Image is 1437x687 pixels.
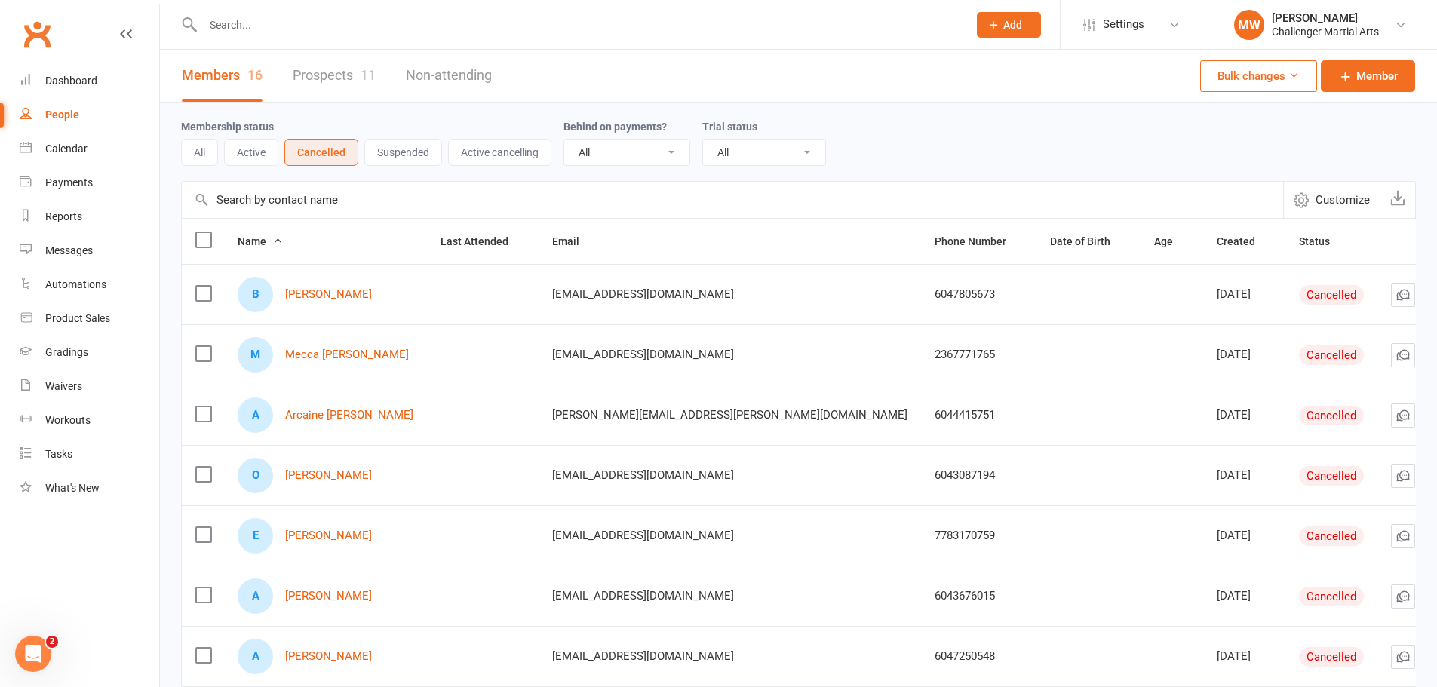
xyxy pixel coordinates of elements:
[1103,8,1144,41] span: Settings
[46,636,58,648] span: 2
[20,200,159,234] a: Reports
[406,50,492,102] a: Non-attending
[20,336,159,370] a: Gradings
[1299,466,1364,486] div: Cancelled
[552,280,734,308] span: [EMAIL_ADDRESS][DOMAIN_NAME]
[935,529,1023,542] div: 7783170759
[45,482,100,494] div: What's New
[1217,590,1272,603] div: [DATE]
[563,121,667,133] label: Behind on payments?
[238,277,273,312] div: Bilal
[1217,529,1272,542] div: [DATE]
[702,121,757,133] label: Trial status
[552,521,734,550] span: [EMAIL_ADDRESS][DOMAIN_NAME]
[935,348,1023,361] div: 2367771765
[552,642,734,670] span: [EMAIL_ADDRESS][DOMAIN_NAME]
[552,235,596,247] span: Email
[284,139,358,166] button: Cancelled
[45,109,79,121] div: People
[364,139,442,166] button: Suspended
[18,15,56,53] a: Clubworx
[238,518,273,554] div: Ezra
[935,590,1023,603] div: 6043676015
[1299,647,1364,667] div: Cancelled
[1299,235,1346,247] span: Status
[20,64,159,98] a: Dashboard
[45,414,91,426] div: Workouts
[552,400,907,429] span: [PERSON_NAME][EMAIL_ADDRESS][PERSON_NAME][DOMAIN_NAME]
[977,12,1041,38] button: Add
[15,636,51,672] iframe: Intercom live chat
[552,581,734,610] span: [EMAIL_ADDRESS][DOMAIN_NAME]
[1272,25,1379,38] div: Challenger Martial Arts
[1217,235,1272,247] span: Created
[1217,232,1272,250] button: Created
[1316,191,1370,209] span: Customize
[935,232,1023,250] button: Phone Number
[1299,232,1346,250] button: Status
[238,235,283,247] span: Name
[448,139,551,166] button: Active cancelling
[238,639,273,674] div: Anton
[935,409,1023,422] div: 6044415751
[238,232,283,250] button: Name
[45,346,88,358] div: Gradings
[182,182,1283,218] input: Search by contact name
[20,166,159,200] a: Payments
[20,268,159,302] a: Automations
[238,458,273,493] div: Omar
[552,232,596,250] button: Email
[1154,232,1190,250] button: Age
[45,278,106,290] div: Automations
[285,348,409,361] a: Mecca [PERSON_NAME]
[45,380,82,392] div: Waivers
[1299,345,1364,365] div: Cancelled
[361,67,376,83] div: 11
[238,397,273,433] div: Arcaine
[20,471,159,505] a: What's New
[1050,235,1127,247] span: Date of Birth
[238,578,273,614] div: Aiden
[20,132,159,166] a: Calendar
[181,121,274,133] label: Membership status
[1234,10,1264,40] div: MW
[285,650,372,663] a: [PERSON_NAME]
[20,437,159,471] a: Tasks
[224,139,278,166] button: Active
[1283,182,1380,218] button: Customize
[198,14,957,35] input: Search...
[285,590,372,603] a: [PERSON_NAME]
[238,337,273,373] div: Mecca
[20,403,159,437] a: Workouts
[1217,409,1272,422] div: [DATE]
[45,448,72,460] div: Tasks
[1217,348,1272,361] div: [DATE]
[1272,11,1379,25] div: [PERSON_NAME]
[45,210,82,222] div: Reports
[1200,60,1317,92] button: Bulk changes
[552,340,734,369] span: [EMAIL_ADDRESS][DOMAIN_NAME]
[1003,19,1022,31] span: Add
[20,302,159,336] a: Product Sales
[1299,526,1364,546] div: Cancelled
[441,232,525,250] button: Last Attended
[20,370,159,403] a: Waivers
[1217,288,1272,301] div: [DATE]
[935,288,1023,301] div: 6047805673
[1217,650,1272,663] div: [DATE]
[1154,235,1190,247] span: Age
[293,50,376,102] a: Prospects11
[20,98,159,132] a: People
[1299,406,1364,425] div: Cancelled
[45,312,110,324] div: Product Sales
[181,139,218,166] button: All
[45,244,93,256] div: Messages
[935,235,1023,247] span: Phone Number
[935,650,1023,663] div: 6047250548
[247,67,263,83] div: 16
[285,529,372,542] a: [PERSON_NAME]
[45,176,93,189] div: Payments
[552,461,734,489] span: [EMAIL_ADDRESS][DOMAIN_NAME]
[1299,285,1364,305] div: Cancelled
[441,235,525,247] span: Last Attended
